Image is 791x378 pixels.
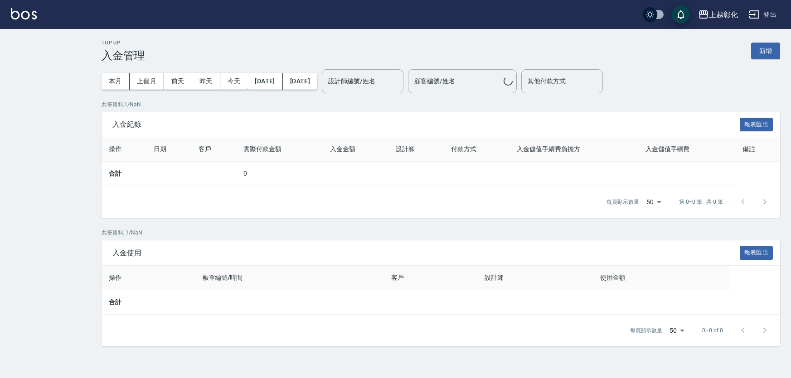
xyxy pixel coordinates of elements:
[672,5,690,24] button: save
[607,198,639,206] p: 每頁顯示數量
[384,266,478,290] th: 客戶
[112,249,740,258] span: 入金使用
[679,198,723,206] p: 第 0–0 筆 共 0 筆
[638,137,735,162] th: 入金儲值手續費
[102,229,780,237] p: 共 筆資料, 1 / NaN
[102,100,780,109] p: 共 筆資料, 1 / NaN
[630,326,663,335] p: 每頁顯示數量
[102,162,191,186] td: 合計
[102,49,145,62] h3: 入金管理
[751,43,780,59] button: 新增
[510,137,638,162] th: 入金儲值手續費負擔方
[444,137,510,162] th: 付款方式
[735,137,780,162] th: 備註
[751,46,780,55] a: 新增
[323,137,388,162] th: 入金金額
[191,137,236,162] th: 客戶
[192,73,220,90] button: 昨天
[740,120,773,128] a: 報表匯出
[11,8,37,19] img: Logo
[247,73,282,90] button: [DATE]
[745,6,780,23] button: 登出
[164,73,192,90] button: 前天
[102,137,146,162] th: 操作
[146,137,191,162] th: 日期
[702,326,723,335] p: 0–0 of 0
[694,5,742,24] button: 上越彰化
[236,137,323,162] th: 實際付款金額
[709,9,738,20] div: 上越彰化
[643,190,665,214] div: 50
[112,120,740,129] span: 入金紀錄
[102,266,195,290] th: 操作
[740,246,773,260] button: 報表匯出
[666,318,688,343] div: 50
[740,118,773,132] button: 報表匯出
[740,248,773,257] a: 報表匯出
[283,73,317,90] button: [DATE]
[477,266,593,290] th: 設計師
[130,73,164,90] button: 上個月
[102,290,195,315] td: 合計
[195,266,384,290] th: 帳單編號/時間
[220,73,248,90] button: 今天
[102,40,145,46] h2: Top Up
[593,266,730,290] th: 使用金額
[388,137,444,162] th: 設計師
[236,162,323,186] td: 0
[102,73,130,90] button: 本月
